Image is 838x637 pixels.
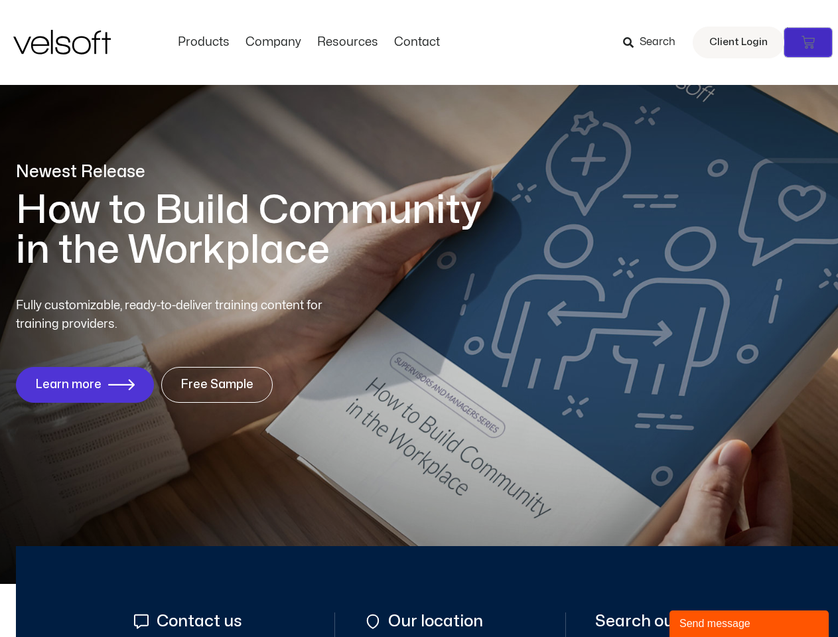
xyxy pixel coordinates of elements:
[16,161,500,184] p: Newest Release
[640,34,675,51] span: Search
[170,35,448,50] nav: Menu
[386,35,448,50] a: ContactMenu Toggle
[669,608,831,637] iframe: chat widget
[16,367,154,403] a: Learn more
[170,35,238,50] a: ProductsMenu Toggle
[153,612,242,630] span: Contact us
[709,34,768,51] span: Client Login
[595,612,818,630] span: Search our courseware store
[693,27,784,58] a: Client Login
[180,378,253,391] span: Free Sample
[16,297,346,334] p: Fully customizable, ready-to-deliver training content for training providers.
[238,35,309,50] a: CompanyMenu Toggle
[309,35,386,50] a: ResourcesMenu Toggle
[161,367,273,403] a: Free Sample
[385,612,483,630] span: Our location
[35,378,102,391] span: Learn more
[13,30,111,54] img: Velsoft Training Materials
[16,190,500,270] h1: How to Build Community in the Workplace
[623,31,685,54] a: Search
